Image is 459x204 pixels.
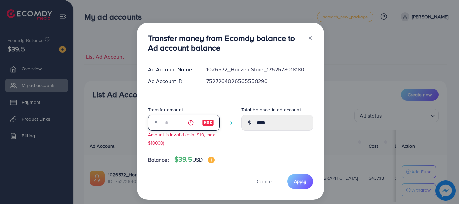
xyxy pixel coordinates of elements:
span: Balance: [148,156,169,164]
div: Ad Account ID [142,77,201,85]
span: Cancel [257,178,274,185]
label: Transfer amount [148,106,183,113]
span: Apply [294,178,306,185]
button: Cancel [248,174,282,189]
small: Amount is invalid (min: $10, max: $10000) [148,131,216,146]
div: 1026572_Horizen Store_1752578018180 [201,66,318,73]
label: Total balance in ad account [241,106,301,113]
div: 7527264026565558290 [201,77,318,85]
button: Apply [287,174,313,189]
span: USD [192,156,203,163]
div: Ad Account Name [142,66,201,73]
h4: $39.5 [174,155,215,164]
img: image [208,157,215,163]
h3: Transfer money from Ecomdy balance to Ad account balance [148,33,302,53]
img: image [202,119,214,127]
